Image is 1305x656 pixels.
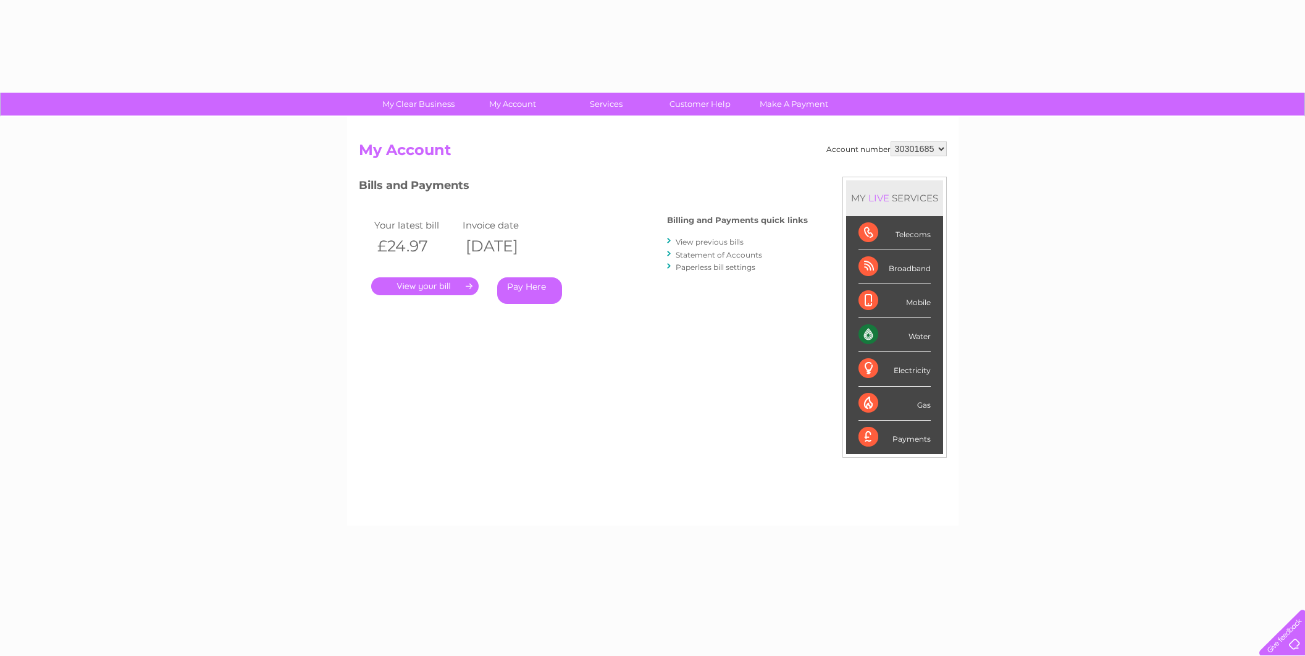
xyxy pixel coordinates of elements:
[858,284,931,318] div: Mobile
[866,192,892,204] div: LIVE
[826,141,947,156] div: Account number
[858,216,931,250] div: Telecoms
[743,93,845,116] a: Make A Payment
[497,277,562,304] a: Pay Here
[676,237,744,246] a: View previous bills
[846,180,943,216] div: MY SERVICES
[371,277,479,295] a: .
[359,177,808,198] h3: Bills and Payments
[649,93,751,116] a: Customer Help
[858,250,931,284] div: Broadband
[858,352,931,386] div: Electricity
[371,217,460,233] td: Your latest bill
[367,93,469,116] a: My Clear Business
[676,263,755,272] a: Paperless bill settings
[667,216,808,225] h4: Billing and Payments quick links
[858,318,931,352] div: Water
[359,141,947,165] h2: My Account
[459,233,548,259] th: [DATE]
[371,233,460,259] th: £24.97
[555,93,657,116] a: Services
[461,93,563,116] a: My Account
[858,387,931,421] div: Gas
[459,217,548,233] td: Invoice date
[858,421,931,454] div: Payments
[676,250,762,259] a: Statement of Accounts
